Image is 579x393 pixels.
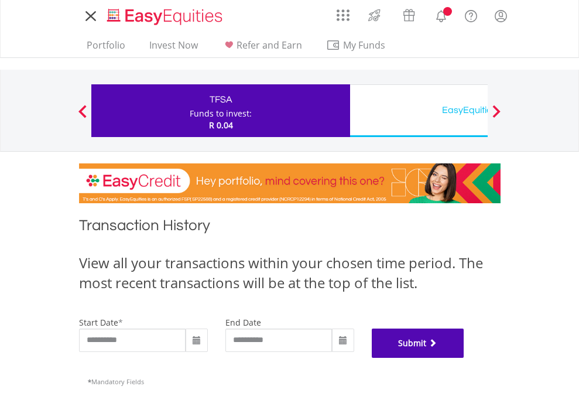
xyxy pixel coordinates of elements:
[79,163,501,203] img: EasyCredit Promotion Banner
[79,215,501,241] h1: Transaction History
[98,91,343,108] div: TFSA
[372,329,464,358] button: Submit
[88,377,144,386] span: Mandatory Fields
[79,317,118,328] label: start date
[392,3,426,25] a: Vouchers
[337,9,350,22] img: grid-menu-icon.svg
[486,3,516,29] a: My Profile
[209,119,233,131] span: R 0.04
[426,3,456,26] a: Notifications
[399,6,419,25] img: vouchers-v2.svg
[329,3,357,22] a: AppsGrid
[105,7,227,26] img: EasyEquities_Logo.png
[485,111,508,122] button: Next
[190,108,252,119] div: Funds to invest:
[237,39,302,52] span: Refer and Earn
[365,6,384,25] img: thrive-v2.svg
[225,317,261,328] label: end date
[456,3,486,26] a: FAQ's and Support
[326,37,403,53] span: My Funds
[145,39,203,57] a: Invest Now
[71,111,94,122] button: Previous
[217,39,307,57] a: Refer and Earn
[82,39,130,57] a: Portfolio
[102,3,227,26] a: Home page
[79,253,501,293] div: View all your transactions within your chosen time period. The most recent transactions will be a...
